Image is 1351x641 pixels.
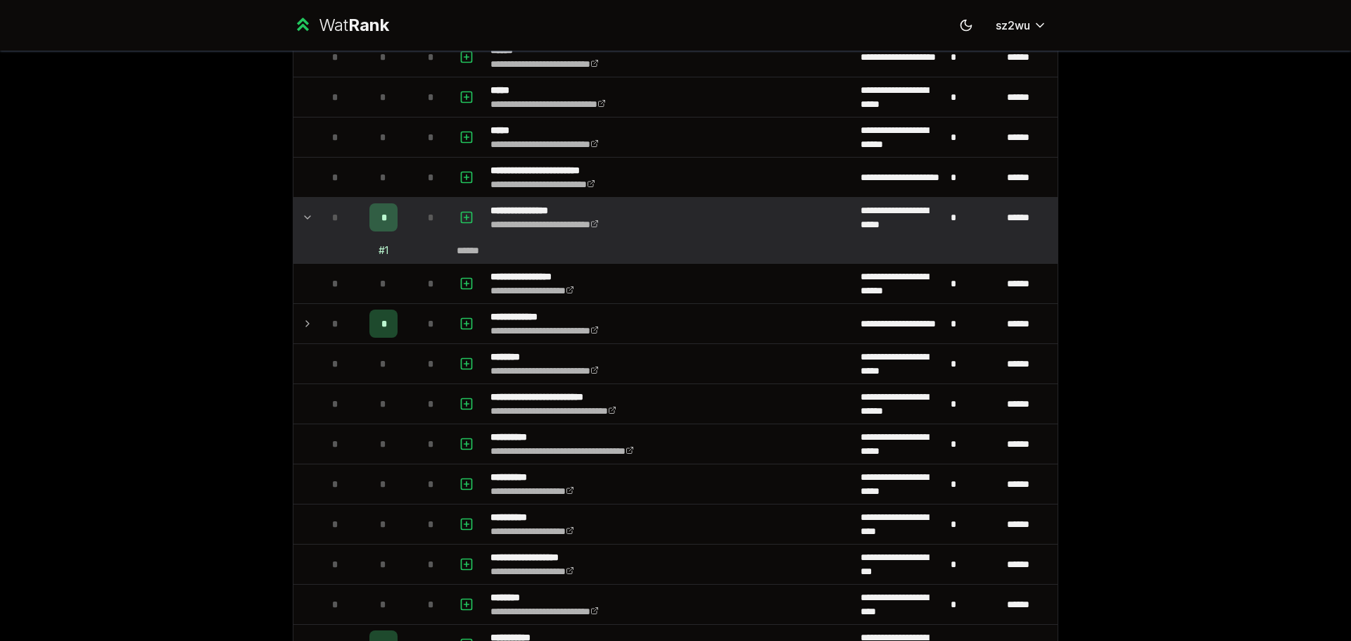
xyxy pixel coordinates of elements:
div: # 1 [379,243,388,258]
a: WatRank [293,14,389,37]
div: Wat [319,14,389,37]
span: sz2wu [996,17,1030,34]
span: Rank [348,15,389,35]
button: sz2wu [984,13,1058,38]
